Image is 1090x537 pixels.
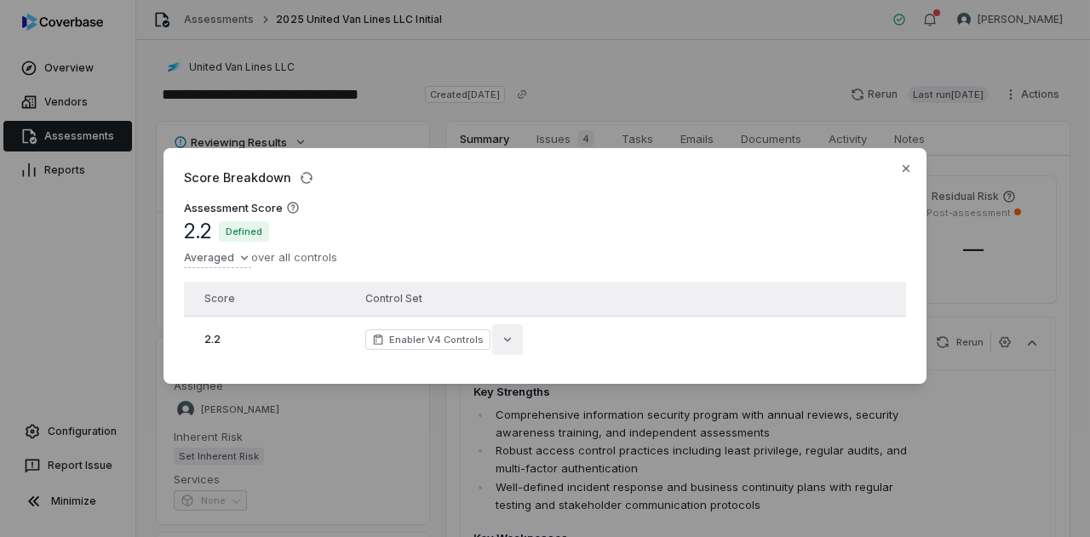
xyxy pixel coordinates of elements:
span: Defined [219,221,269,242]
div: over all controls [184,248,337,268]
span: Enabler V4 Controls [389,333,485,346]
th: Control Set [352,282,818,316]
button: Averaged [184,248,251,268]
span: 2.2 [184,219,212,244]
span: 2.2 [204,332,221,346]
th: Score [184,282,352,316]
span: Score Breakdown [184,169,291,186]
h3: Assessment Score [184,200,283,215]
